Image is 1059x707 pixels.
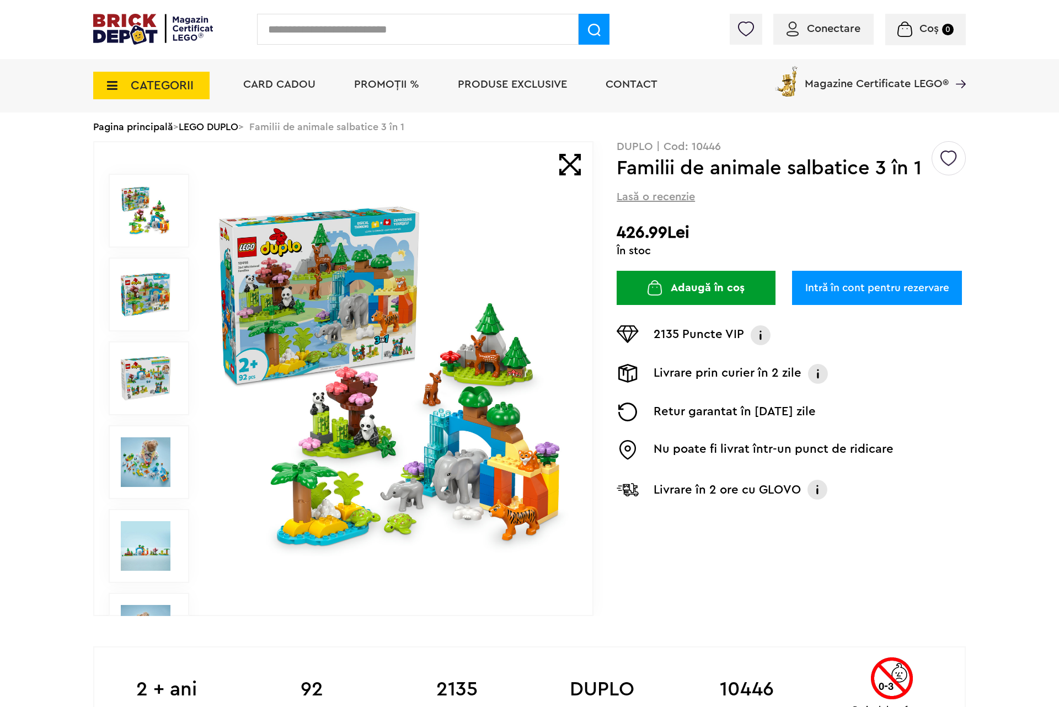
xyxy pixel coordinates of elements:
img: Seturi Lego LEGO 10446 [121,605,170,655]
a: Conectare [787,23,860,34]
img: LEGO DUPLO Familii de animale salbatice 3 în 1 [121,521,170,571]
a: Produse exclusive [458,79,567,90]
span: CATEGORII [131,79,194,92]
img: Livrare [617,364,639,383]
a: PROMOȚII % [354,79,419,90]
a: Card Cadou [243,79,315,90]
b: 10446 [675,674,820,704]
img: Info livrare cu GLOVO [806,479,828,501]
img: Info VIP [750,325,772,345]
a: LEGO DUPLO [179,122,238,132]
button: Adaugă în coș [617,271,775,305]
p: Livrare prin curier în 2 zile [654,364,801,384]
img: Familii de animale salbatice 3 în 1 [121,186,170,235]
a: Contact [606,79,657,90]
h1: Familii de animale salbatice 3 în 1 [617,158,930,178]
img: Easybox [617,440,639,460]
div: > > Familii de animale salbatice 3 în 1 [93,113,966,141]
p: Retur garantat în [DATE] zile [654,403,816,421]
a: Intră în cont pentru rezervare [792,271,962,305]
a: Pagina principală [93,122,173,132]
p: DUPLO | Cod: 10446 [617,141,966,152]
p: Livrare în 2 ore cu GLOVO [654,481,801,499]
img: Familii de animale salbatice 3 în 1 LEGO 10446 [121,353,170,403]
p: Nu poate fi livrat într-un punct de ridicare [654,440,894,460]
small: 0 [942,24,954,35]
img: Livrare Glovo [617,483,639,496]
b: 2135 [384,674,529,704]
img: Info livrare prin curier [807,364,829,384]
img: Returnare [617,403,639,421]
div: În stoc [617,245,966,256]
p: 2135 Puncte VIP [654,325,744,345]
img: Puncte VIP [617,325,639,343]
span: Conectare [807,23,860,34]
img: Seturi Lego Familii de animale salbatice 3 în 1 [121,437,170,487]
h2: 426.99Lei [617,223,966,243]
span: Coș [919,23,939,34]
img: Familii de animale salbatice 3 în 1 [213,201,569,556]
span: Lasă o recenzie [617,189,695,205]
b: DUPLO [529,674,675,704]
img: Familii de animale salbatice 3 în 1 [121,270,170,319]
b: 2 + ani [94,674,239,704]
span: Magazine Certificate LEGO® [805,64,949,89]
b: 92 [239,674,384,704]
a: Magazine Certificate LEGO® [949,64,966,75]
